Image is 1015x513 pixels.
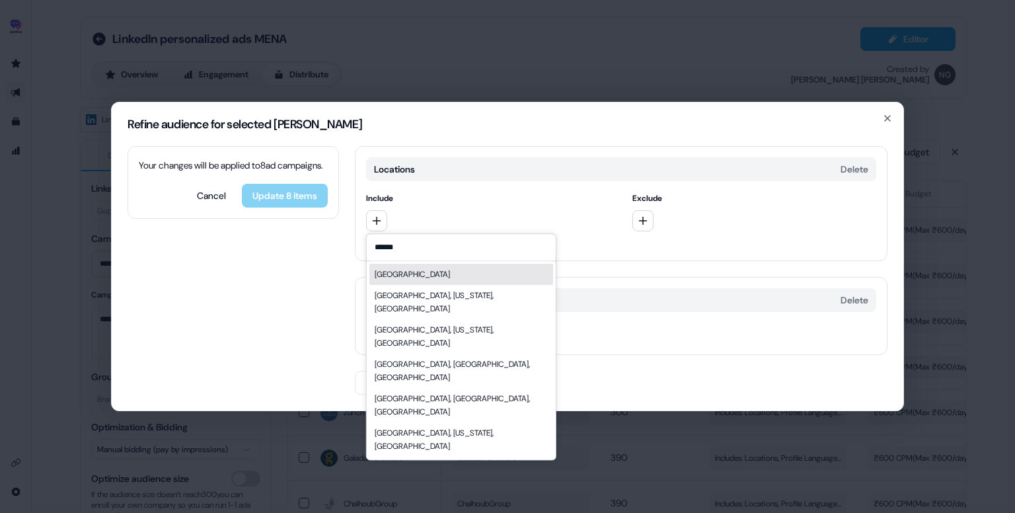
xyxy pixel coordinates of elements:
[367,261,556,459] div: Suggestions
[375,323,548,350] div: [GEOGRAPHIC_DATA], [US_STATE], [GEOGRAPHIC_DATA]
[375,358,548,384] div: [GEOGRAPHIC_DATA], [GEOGRAPHIC_DATA], [GEOGRAPHIC_DATA]
[375,392,548,418] div: [GEOGRAPHIC_DATA], [GEOGRAPHIC_DATA], [GEOGRAPHIC_DATA]
[841,294,868,307] button: Delete
[366,192,611,205] span: Include
[139,159,323,171] span: Your changes will be applied to 8 ad campaigns .
[374,163,415,176] span: Locations
[128,118,887,130] h2: Refine audience for selected [PERSON_NAME]
[375,268,450,281] div: [GEOGRAPHIC_DATA]
[375,289,548,315] div: [GEOGRAPHIC_DATA], [US_STATE], [GEOGRAPHIC_DATA]
[632,192,877,205] span: Exclude
[366,237,876,250] span: At least one location must be included
[375,426,548,453] div: [GEOGRAPHIC_DATA], [US_STATE], [GEOGRAPHIC_DATA]
[186,184,237,208] button: Cancel
[841,163,868,176] button: Delete
[355,371,449,395] button: Add category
